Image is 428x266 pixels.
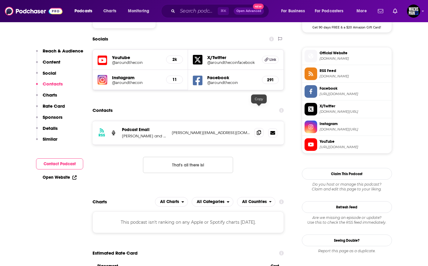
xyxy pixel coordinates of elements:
p: Charts [43,92,57,98]
span: https://www.youtube.com/@aroundthecoin [320,145,389,149]
a: Seeing Double? [302,235,392,246]
p: Podcast Email [122,127,167,132]
button: Sponsors [36,114,62,125]
span: Podcasts [74,7,92,15]
span: More [357,7,367,15]
h2: Countries [237,197,276,207]
span: RSS Feed [320,68,389,73]
p: Details [43,125,58,131]
h2: Charts [93,199,107,205]
button: Charts [36,92,57,103]
button: open menu [155,197,188,207]
a: @aroundthecoin [207,80,257,85]
span: X/Twitter [320,103,389,109]
img: Podchaser - Follow, Share and Rate Podcasts [5,5,62,17]
span: Instagram [320,121,389,127]
h5: Instagram [112,75,162,80]
button: Claim This Podcast [302,168,392,180]
div: Copy [251,94,267,103]
h2: Platforms [155,197,188,207]
button: open menu [70,6,100,16]
button: Contacts [36,81,63,92]
h2: Categories [192,197,233,207]
button: Refresh Feed [302,201,392,213]
p: Similar [43,136,57,142]
span: New [253,4,264,9]
span: Link [269,57,276,62]
button: Nothing here. [143,157,233,173]
span: aroundthecoin.com [320,56,389,61]
span: Monitoring [128,7,149,15]
span: YouTube [320,139,389,144]
span: twitter.com/aroundthecoinfacebook [320,109,389,114]
p: Reach & Audience [43,48,83,54]
button: Similar [36,136,57,147]
span: Open Advanced [236,10,261,13]
span: Facebook [320,86,389,91]
span: All Categories [197,200,224,204]
button: Content [36,59,60,70]
p: Social [43,70,56,76]
a: Instagram[DOMAIN_NAME][URL] [305,121,389,133]
button: Open AdvancedNew [234,7,264,15]
button: open menu [277,6,312,16]
span: Official Website [320,50,389,56]
span: Do you host or manage this podcast? [302,182,392,187]
div: Report this page as a duplicate. [302,249,392,253]
span: Estimated Rate Card [93,247,138,259]
button: open menu [352,6,374,16]
a: Open Website [43,175,77,180]
input: Search podcasts, credits, & more... [178,6,218,16]
button: Reach & Audience [36,48,83,59]
a: @aroundthecoin [112,80,162,85]
span: Logged in as WachsmanNY [407,4,420,18]
span: feeds.buzzsprout.com [320,74,389,79]
span: ⌘ K [218,7,229,15]
button: open menu [124,6,157,16]
a: Show notifications dropdown [390,6,400,16]
button: Contact Podcast [36,158,83,169]
img: iconImage [98,75,107,85]
h5: 11 [171,77,178,82]
span: For Podcasters [315,7,344,15]
div: Claim and edit this page to your liking. [302,182,392,192]
button: Rate Card [36,103,65,114]
span: For Business [281,7,305,15]
h5: 291 [267,77,274,82]
div: Search podcasts, credits, & more... [167,4,275,18]
button: open menu [237,197,276,207]
div: Are we missing an episode or update? Use this to check the RSS feed immediately. [302,215,392,225]
span: Charts [103,7,116,15]
p: Sponsors [43,114,62,120]
p: [PERSON_NAME][EMAIL_ADDRESS][DOMAIN_NAME] [172,130,250,135]
h2: Socials [93,33,108,45]
a: YouTube[URL][DOMAIN_NAME] [305,138,389,151]
a: Link [262,56,279,64]
a: Facebook[URL][DOMAIN_NAME] [305,85,389,98]
h3: RSS [99,133,105,138]
p: Content [43,59,60,65]
a: @aroundthecoinfacebook [207,60,257,65]
span: https://www.facebook.com/aroundthecoin [320,92,389,96]
button: Show profile menu [407,4,420,18]
h2: Contacts [93,105,113,116]
button: Details [36,125,58,136]
span: instagram.com/aroundthecoin [320,127,389,132]
p: [PERSON_NAME] and [PERSON_NAME] [122,133,167,139]
span: All Countries [242,200,267,204]
a: Show notifications dropdown [375,6,386,16]
a: RSS Feed[DOMAIN_NAME] [305,67,389,80]
button: open menu [311,6,352,16]
h5: 2k [171,57,178,62]
a: @aroundthecoin [112,60,162,65]
h5: Youtube [112,55,162,60]
button: Social [36,70,56,81]
a: Buzzsprout Deal: Get 90 days FREE & a $20 Amazon Gift Card! [302,4,392,29]
p: Rate Card [43,103,65,109]
a: Charts [99,6,120,16]
h5: X/Twitter [207,55,257,60]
